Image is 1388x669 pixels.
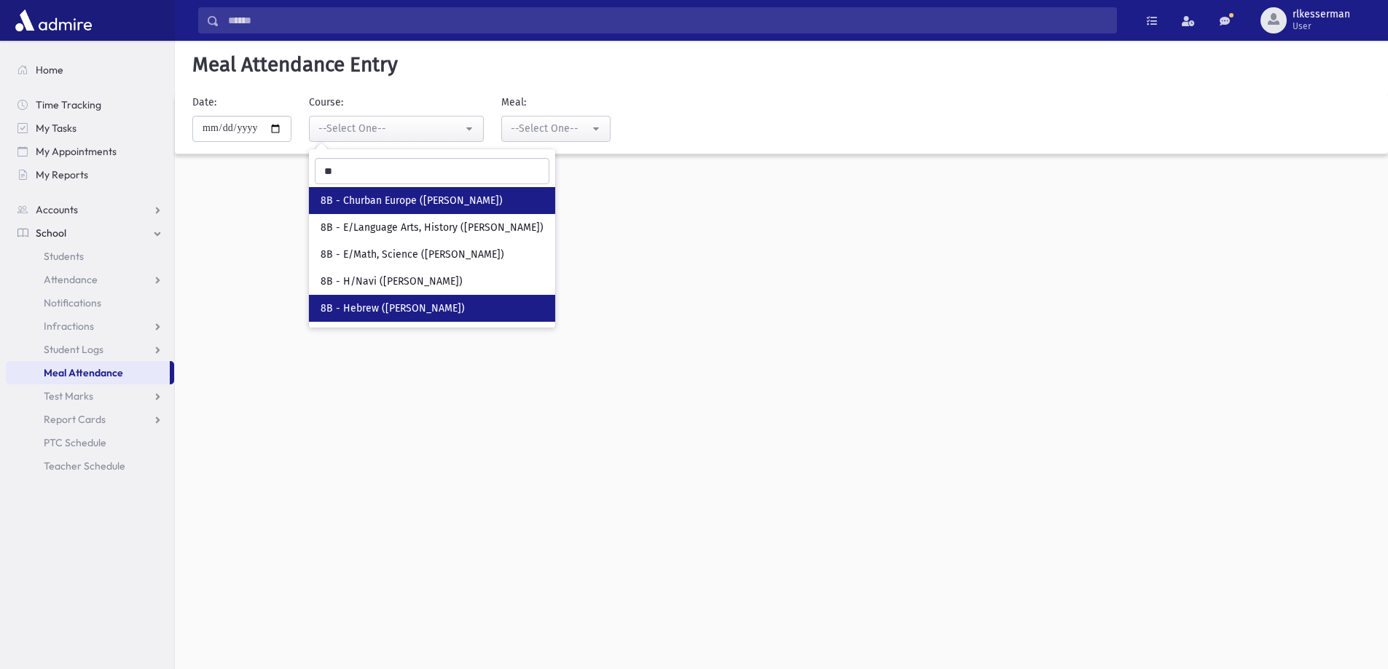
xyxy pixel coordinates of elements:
[321,301,465,316] span: 8B - Hebrew ([PERSON_NAME])
[44,436,106,449] span: PTC Schedule
[6,221,174,245] a: School
[6,338,174,361] a: Student Logs
[321,274,463,289] span: 8B - H/Navi ([PERSON_NAME])
[6,116,174,140] a: My Tasks
[36,63,63,76] span: Home
[44,366,123,379] span: Meal Attendance
[6,93,174,116] a: Time Tracking
[44,296,101,309] span: Notifications
[187,52,1376,77] h5: Meal Attendance Entry
[6,384,174,408] a: Test Marks
[1293,20,1350,32] span: User
[309,116,484,142] button: --Select One--
[501,95,526,110] label: Meal:
[44,320,94,333] span: Infractions
[44,389,93,403] span: Test Marks
[6,291,174,314] a: Notifications
[44,459,125,472] span: Teacher Schedule
[6,268,174,291] a: Attendance
[44,413,106,426] span: Report Cards
[501,116,611,142] button: --Select One--
[321,248,504,262] span: 8B - E/Math, Science ([PERSON_NAME])
[6,163,174,186] a: My Reports
[6,431,174,454] a: PTC Schedule
[318,121,463,136] div: --Select One--
[6,140,174,163] a: My Appointments
[36,168,88,181] span: My Reports
[36,98,101,111] span: Time Tracking
[44,343,103,356] span: Student Logs
[309,95,343,110] label: Course:
[321,194,503,208] span: 8B - Churban Europe ([PERSON_NAME])
[36,226,66,240] span: School
[6,408,174,431] a: Report Cards
[321,221,544,235] span: 8B - E/Language Arts, History ([PERSON_NAME])
[192,95,216,110] label: Date:
[44,273,98,286] span: Attendance
[36,203,78,216] span: Accounts
[511,121,589,136] div: --Select One--
[6,198,174,221] a: Accounts
[6,361,170,384] a: Meal Attendance
[12,6,95,35] img: AdmirePro
[6,245,174,268] a: Students
[219,7,1116,33] input: Search
[6,58,174,82] a: Home
[1293,9,1350,20] span: rlkesserman
[36,122,77,135] span: My Tasks
[44,250,84,263] span: Students
[6,454,174,478] a: Teacher Schedule
[315,158,549,184] input: Search
[6,314,174,338] a: Infractions
[36,145,117,158] span: My Appointments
